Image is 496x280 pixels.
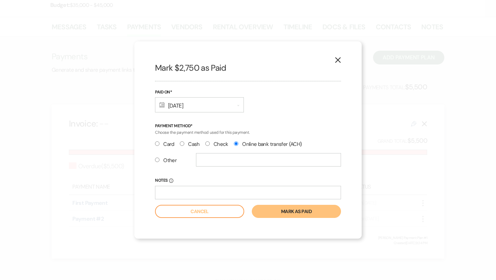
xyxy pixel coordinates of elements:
input: Cash [180,141,184,146]
button: Cancel [155,205,244,218]
div: [DATE] [155,97,244,112]
button: Mark as paid [252,205,341,218]
input: Other [155,158,159,162]
input: Card [155,141,159,146]
span: Choose the payment method used for this payment. [155,130,250,135]
input: Online bank transfer (ACH) [234,141,238,146]
label: Check [205,140,228,149]
label: Card [155,140,174,149]
label: Other [155,156,177,165]
label: Online bank transfer (ACH) [234,140,302,149]
label: Paid On* [155,89,244,96]
label: Notes [155,177,341,184]
h2: Mark $2,750 as Paid [155,62,341,74]
input: Check [205,141,210,146]
p: Payment Method* [155,123,341,129]
label: Cash [180,140,200,149]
